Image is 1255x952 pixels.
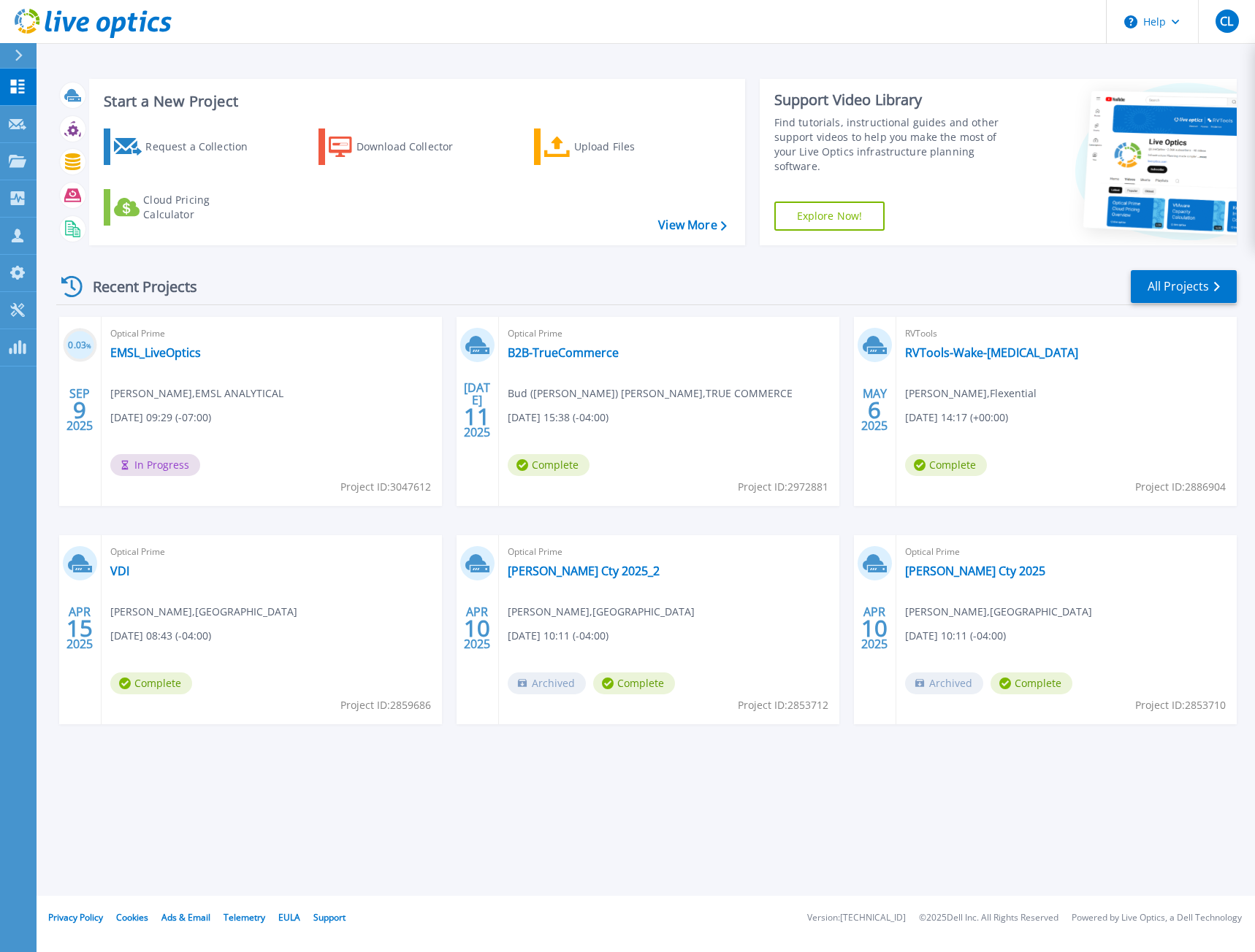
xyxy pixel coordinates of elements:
[1072,913,1242,923] li: Powered by Live Optics, a Dell Technology
[110,544,433,560] span: Optical Prime
[356,132,473,161] div: Download Collector
[104,128,267,165] a: Request a Collection
[807,913,906,923] li: Version: [TECHNICAL_ID]
[110,326,433,342] span: Optical Prime
[905,345,1078,360] a: RVTools-Wake-[MEDICAL_DATA]
[508,672,586,694] span: Archived
[110,385,283,402] span: [PERSON_NAME] , EMSL ANALYTICAL
[991,672,1072,694] span: Complete
[738,479,828,495] span: Project ID: 2972881
[66,622,93,634] span: 15
[508,604,695,620] span: [PERSON_NAME] , [GEOGRAPHIC_DATA]
[905,628,1006,644] span: [DATE] 10:11 (-04:00)
[658,218,726,232] a: View More
[861,622,888,634] span: 10
[1135,697,1226,713] span: Project ID: 2853710
[905,564,1045,578] a: [PERSON_NAME] Cty 2025
[110,604,297,620] span: [PERSON_NAME] , [GEOGRAPHIC_DATA]
[508,628,609,644] span: [DATE] 10:11 (-04:00)
[463,602,491,655] div: APR 2025
[574,132,691,161] div: Upload Files
[905,385,1037,402] span: [PERSON_NAME] , Flexential
[861,383,888,437] div: MAY 2025
[508,410,609,426] span: [DATE] 15:38 (-04:00)
[774,201,885,231] a: Explore Now!
[738,697,828,713] span: Project ID: 2853712
[116,911,148,924] a: Cookies
[534,128,697,165] a: Upload Files
[104,189,267,226] a: Cloud Pricing Calculator
[508,326,831,342] span: Optical Prime
[1135,479,1226,495] span: Project ID: 2886904
[318,128,481,165] a: Download Collector
[340,697,431,713] span: Project ID: 2859686
[905,410,1008,426] span: [DATE] 14:17 (+00:00)
[508,564,660,578] a: [PERSON_NAME] Cty 2025_2
[161,911,210,924] a: Ads & Email
[143,193,260,222] div: Cloud Pricing Calculator
[868,404,881,416] span: 6
[56,269,217,304] div: Recent Projects
[110,628,211,644] span: [DATE] 08:43 (-04:00)
[313,911,346,924] a: Support
[464,622,490,634] span: 10
[110,672,192,694] span: Complete
[340,479,431,495] span: Project ID: 3047612
[861,602,888,655] div: APR 2025
[919,913,1058,923] li: © 2025 Dell Inc. All Rights Reserved
[63,337,97,354] h3: 0.03
[508,454,590,476] span: Complete
[905,672,983,694] span: Archived
[278,911,300,924] a: EULA
[905,326,1228,342] span: RVTools
[1220,15,1233,27] span: CL
[593,672,675,694] span: Complete
[110,564,129,578] a: VDI
[905,454,987,476] span: Complete
[48,911,103,924] a: Privacy Policy
[905,604,1092,620] span: [PERSON_NAME] , [GEOGRAPHIC_DATA]
[463,383,491,437] div: [DATE] 2025
[905,544,1228,560] span: Optical Prime
[110,410,211,426] span: [DATE] 09:29 (-07:00)
[145,132,262,161] div: Request a Collection
[1131,270,1237,303] a: All Projects
[73,404,86,416] span: 9
[110,345,201,360] a: EMSL_LiveOptics
[110,454,200,476] span: In Progress
[774,91,1016,110] div: Support Video Library
[508,385,793,402] span: Bud ([PERSON_NAME]) [PERSON_NAME] , TRUE COMMERCE
[224,911,265,924] a: Telemetry
[104,93,726,110] h3: Start a New Project
[508,345,619,360] a: B2B-TrueCommerce
[774,115,1016,174] div: Find tutorials, instructional guides and other support videos to help you make the most of your L...
[66,383,94,437] div: SEP 2025
[508,544,831,560] span: Optical Prime
[66,602,94,655] div: APR 2025
[464,410,490,423] span: 11
[86,342,91,350] span: %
